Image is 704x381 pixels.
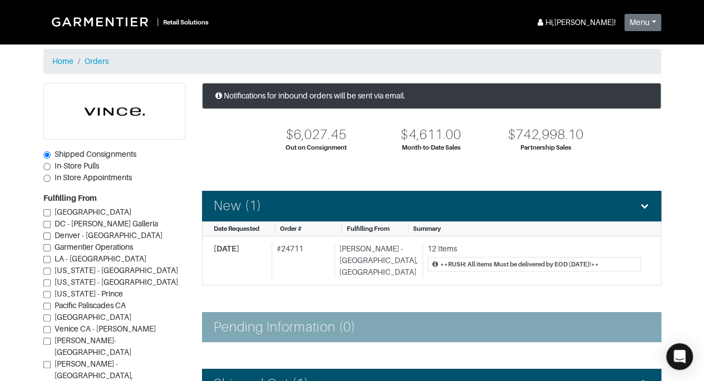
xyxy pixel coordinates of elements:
[202,83,661,109] div: Notifications for inbound orders will be sent via email.
[280,225,302,232] span: Order #
[52,57,73,66] a: Home
[43,303,51,310] input: Pacific Paliscades CA
[55,313,131,321] span: [GEOGRAPHIC_DATA]
[520,143,571,152] div: Partnership Sales
[43,279,51,286] input: [US_STATE] - [GEOGRAPHIC_DATA]
[402,143,461,152] div: Month-to-Date Sales
[43,175,51,182] input: In Store Appointments
[55,336,131,357] span: [PERSON_NAME]-[GEOGRAPHIC_DATA]
[55,161,99,170] span: In-Store Pulls
[43,338,51,345] input: [PERSON_NAME]-[GEOGRAPHIC_DATA]
[401,127,461,143] div: $4,611.00
[55,301,126,310] span: Pacific Paliscades CA
[43,326,51,333] input: Venice CA - [PERSON_NAME]
[43,163,51,170] input: In-Store Pulls
[157,16,159,28] div: |
[85,57,109,66] a: Orders
[55,254,146,263] span: LA - [GEOGRAPHIC_DATA]
[43,221,51,228] input: DC - [PERSON_NAME] Galleria
[214,244,239,253] span: [DATE]
[55,219,158,228] span: DC - [PERSON_NAME] Galleria
[55,324,156,333] span: Venice CA - [PERSON_NAME]
[55,207,131,216] span: [GEOGRAPHIC_DATA]
[43,256,51,263] input: LA - [GEOGRAPHIC_DATA]
[43,314,51,321] input: [GEOGRAPHIC_DATA]
[44,83,185,139] img: cyAkLTq7csKWtL9WARqkkVaF.png
[55,231,163,240] span: Denver - [GEOGRAPHIC_DATA]
[286,127,346,143] div: $6,027.45
[43,9,213,34] a: |Retail Solutions
[55,243,133,251] span: Garmentier Operations
[43,209,51,216] input: [GEOGRAPHIC_DATA]
[214,319,356,335] h4: Pending Information (0)
[508,127,584,143] div: $742,998.10
[440,260,599,269] div: **RUSH: All items Must be delivered by EOD [DATE]!**
[43,49,661,74] nav: breadcrumb
[427,243,641,255] div: 12 Items
[214,225,259,232] span: Date Requested
[43,232,51,240] input: Denver - [GEOGRAPHIC_DATA]
[334,243,418,278] div: [PERSON_NAME] - [GEOGRAPHIC_DATA], [GEOGRAPHIC_DATA]
[55,266,178,275] span: [US_STATE] - [GEOGRAPHIC_DATA]
[413,225,441,232] span: Summary
[55,173,132,182] span: In Store Appointments
[55,289,123,298] span: [US_STATE] - Prince
[43,291,51,298] input: [US_STATE] - Prince
[46,11,157,32] img: Garmentier
[43,361,51,368] input: [PERSON_NAME] - [GEOGRAPHIC_DATA], [GEOGRAPHIC_DATA]
[43,192,97,204] label: Fulfilling From
[666,343,693,370] div: Open Intercom Messenger
[55,278,178,286] span: [US_STATE] - [GEOGRAPHIC_DATA]
[624,14,661,31] button: Menu
[346,225,389,232] span: Fulfilling From
[272,243,330,278] div: # 24711
[535,17,616,28] div: Hi, [PERSON_NAME] !
[55,150,136,159] span: Shipped Consignments
[163,19,209,26] small: Retail Solutions
[285,143,347,152] div: Out on Consignment
[43,268,51,275] input: [US_STATE] - [GEOGRAPHIC_DATA]
[43,244,51,251] input: Garmentier Operations
[43,151,51,159] input: Shipped Consignments
[214,198,262,214] h4: New (1)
